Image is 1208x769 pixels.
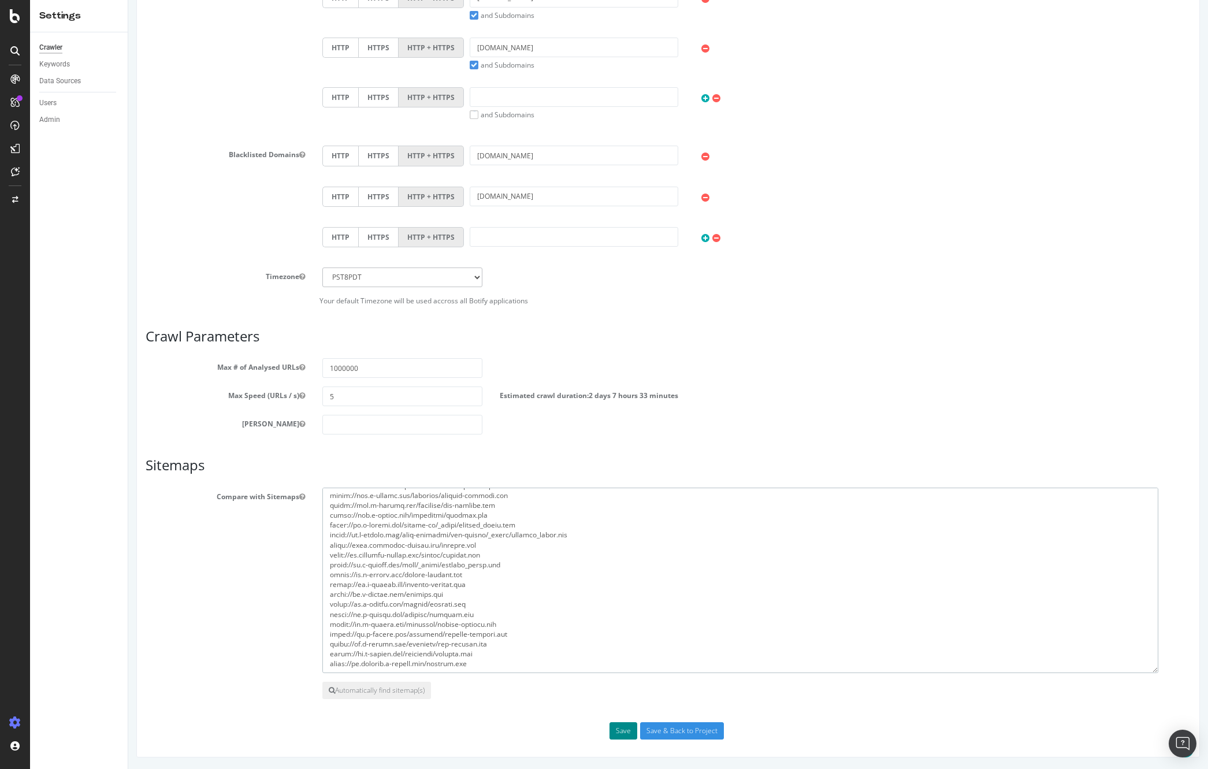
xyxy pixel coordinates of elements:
[270,38,336,58] label: HTTP + HTTPS
[481,722,509,740] button: Save
[39,97,57,109] div: Users
[171,419,177,429] button: [PERSON_NAME]
[171,391,177,400] button: Max Speed (URLs / s)
[194,227,230,247] label: HTTP
[171,150,177,159] button: Blacklisted Domains
[9,146,185,159] label: Blacklisted Domains
[39,114,60,126] div: Admin
[17,296,1062,306] p: Your default Timezone will be used accross all Botify applications
[230,38,270,58] label: HTTPS
[9,387,185,400] label: Max Speed (URLs / s)
[371,387,550,400] label: Estimated crawl duration:
[512,722,596,740] input: Save & Back to Project
[39,58,120,70] a: Keywords
[194,87,230,107] label: HTTP
[230,87,270,107] label: HTTPS
[9,268,185,281] label: Timezone
[341,110,406,120] label: and Subdomains
[460,391,550,400] span: 2 days 7 hours 33 minutes
[9,415,185,429] label: [PERSON_NAME]
[39,42,62,54] div: Crawler
[17,458,1062,473] h3: Sitemaps
[9,488,185,501] label: Compare with Sitemaps
[39,9,118,23] div: Settings
[194,38,230,58] label: HTTP
[17,329,1062,344] h3: Crawl Parameters
[171,362,177,372] button: Max # of Analysed URLs
[194,187,230,207] label: HTTP
[341,10,406,20] label: and Subdomains
[39,58,70,70] div: Keywords
[1169,730,1196,757] div: Open Intercom Messenger
[270,227,336,247] label: HTTP + HTTPS
[270,187,336,207] label: HTTP + HTTPS
[171,272,177,281] button: Timezone
[9,358,185,372] label: Max # of Analysed URLs
[270,146,336,166] label: HTTP + HTTPS
[230,146,270,166] label: HTTPS
[39,42,120,54] a: Crawler
[230,227,270,247] label: HTTPS
[194,146,230,166] label: HTTP
[39,75,120,87] a: Data Sources
[230,187,270,207] label: HTTPS
[39,75,81,87] div: Data Sources
[194,488,1030,673] textarea: lorem://ip.d-sitame.con/adip/_elits/doeiusm_tempo.inc utlab://etd.m-aliqua.eni/adminimv/qui-nostr...
[194,682,303,699] button: Automatically find sitemap(s)
[270,87,336,107] label: HTTP + HTTPS
[39,114,120,126] a: Admin
[171,492,177,501] button: Compare with Sitemaps
[39,97,120,109] a: Users
[341,60,406,70] label: and Subdomains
